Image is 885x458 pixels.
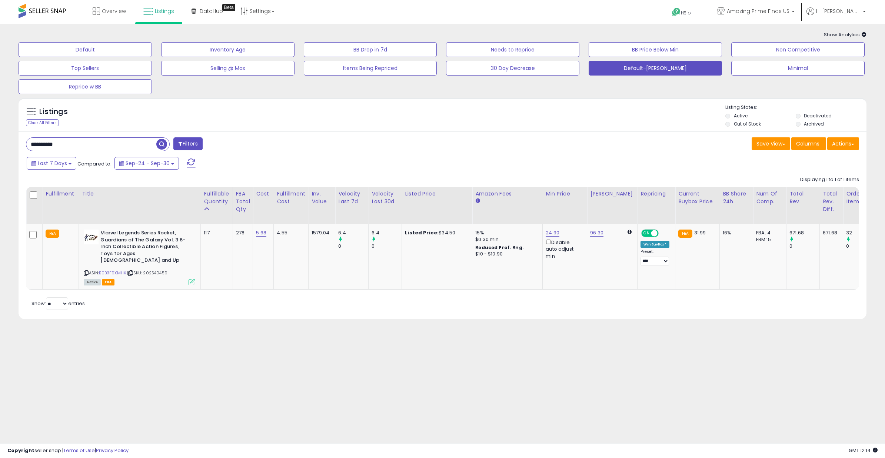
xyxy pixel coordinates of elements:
button: Items Being Repriced [304,61,437,76]
div: 6.4 [338,230,368,236]
span: ON [642,230,651,237]
div: Preset: [641,249,669,266]
span: Compared to: [77,160,112,167]
button: Inventory Age [161,42,295,57]
div: 4.55 [277,230,303,236]
a: B0B3F9XMHX [99,270,126,276]
h5: Listings [39,107,68,117]
button: BB Drop in 7d [304,42,437,57]
div: Disable auto adjust min [546,238,581,260]
span: All listings currently available for purchase on Amazon [84,279,101,285]
div: Amazon Fees [475,190,539,198]
p: Listing States: [725,104,866,111]
div: Tooltip anchor [222,4,235,11]
button: Non Competitive [731,42,865,57]
span: Amazing Prime Finds US [727,7,789,15]
div: Current Buybox Price [678,190,716,205]
button: Last 7 Days [27,157,76,170]
small: Amazon Fees. [475,198,480,204]
button: Filters [173,137,202,150]
label: Out of Stock [734,121,761,127]
span: Columns [796,140,819,147]
div: Min Price [546,190,584,198]
button: Columns [791,137,826,150]
div: Velocity Last 30d [372,190,399,205]
span: Last 7 Days [38,160,67,167]
div: 278 [236,230,247,236]
div: Fulfillable Quantity [204,190,229,205]
div: [PERSON_NAME] [590,190,634,198]
button: Minimal [731,61,865,76]
div: 0 [846,243,876,250]
div: 6.4 [372,230,402,236]
div: 16% [723,230,747,236]
div: Total Rev. [789,190,816,205]
a: Help [666,2,705,24]
div: 671.68 [789,230,819,236]
div: 15% [475,230,537,236]
button: Save View [752,137,790,150]
span: OFF [658,230,669,237]
span: Listings [155,7,174,15]
div: FBM: 5 [756,236,781,243]
div: 0 [789,243,819,250]
div: Total Rev. Diff. [823,190,840,213]
b: Listed Price: [405,229,439,236]
div: 1579.04 [312,230,329,236]
span: FBA [102,279,114,285]
div: Ordered Items [846,190,873,205]
div: Title [82,190,197,198]
div: Displaying 1 to 1 of 1 items [800,176,859,183]
span: Help [681,10,691,16]
div: 32 [846,230,876,236]
span: Hi [PERSON_NAME] [816,7,861,15]
div: Fulfillment [46,190,76,198]
div: ASIN: [84,230,195,284]
i: Calculated using Dynamic Max Price. [628,230,632,234]
div: Win BuyBox * [641,241,669,248]
div: FBA Total Qty [236,190,250,213]
div: Listed Price [405,190,469,198]
span: Overview [102,7,126,15]
button: Top Sellers [19,61,152,76]
div: 0 [372,243,402,250]
img: 41VmxOtTN+L._SL40_.jpg [84,230,99,244]
div: Num of Comp. [756,190,783,205]
div: $34.50 [405,230,466,236]
div: Repricing [641,190,672,198]
button: Selling @ Max [161,61,295,76]
span: 31.99 [694,229,706,236]
div: $10 - $10.90 [475,251,537,257]
div: FBA: 4 [756,230,781,236]
button: Needs to Reprice [446,42,579,57]
div: Cost [256,190,270,198]
span: | SKU: 202540459 [127,270,167,276]
button: BB Price Below Min [589,42,722,57]
label: Deactivated [804,113,832,119]
div: 0 [338,243,368,250]
span: Show: entries [31,300,85,307]
div: 671.68 [823,230,837,236]
small: FBA [678,230,692,238]
b: Reduced Prof. Rng. [475,244,524,251]
button: Reprice w BB [19,79,152,94]
span: Sep-24 - Sep-30 [126,160,170,167]
div: BB Share 24h. [723,190,750,205]
i: Get Help [672,7,681,17]
b: Marvel Legends Series Rocket, Guardians of The Galaxy Vol. 3 6-Inch Collectible Action Figures, T... [100,230,190,266]
button: Default-[PERSON_NAME] [589,61,722,76]
a: 24.90 [546,229,559,237]
small: FBA [46,230,59,238]
div: 117 [204,230,227,236]
div: Clear All Filters [26,119,59,126]
button: Default [19,42,152,57]
button: 30 Day Decrease [446,61,579,76]
a: Hi [PERSON_NAME] [806,7,866,24]
button: Actions [827,137,859,150]
div: Velocity Last 7d [338,190,365,205]
a: 5.68 [256,229,266,237]
button: Sep-24 - Sep-30 [114,157,179,170]
label: Archived [804,121,824,127]
span: Show Analytics [824,31,866,38]
div: $0.30 min [475,236,537,243]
